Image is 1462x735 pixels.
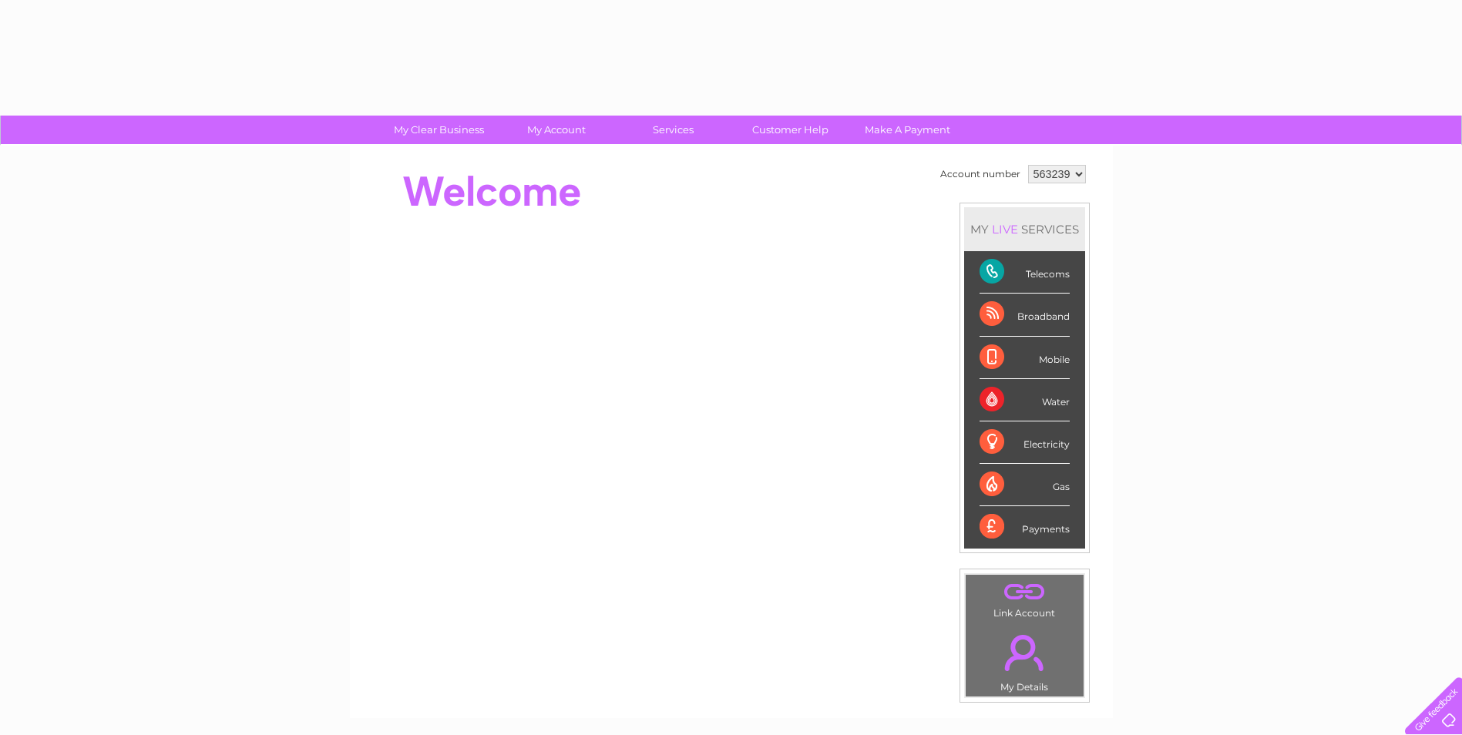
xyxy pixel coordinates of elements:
div: Broadband [980,294,1070,336]
a: . [970,626,1080,680]
a: Make A Payment [844,116,971,144]
div: Water [980,379,1070,421]
div: LIVE [989,222,1021,237]
a: My Account [492,116,620,144]
a: . [970,579,1080,606]
td: Account number [936,161,1024,187]
div: MY SERVICES [964,207,1085,251]
div: Electricity [980,421,1070,464]
div: Gas [980,464,1070,506]
a: My Clear Business [375,116,502,144]
td: My Details [965,622,1084,697]
td: Link Account [965,574,1084,623]
a: Services [610,116,737,144]
div: Mobile [980,337,1070,379]
div: Telecoms [980,251,1070,294]
div: Payments [980,506,1070,548]
a: Customer Help [727,116,854,144]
